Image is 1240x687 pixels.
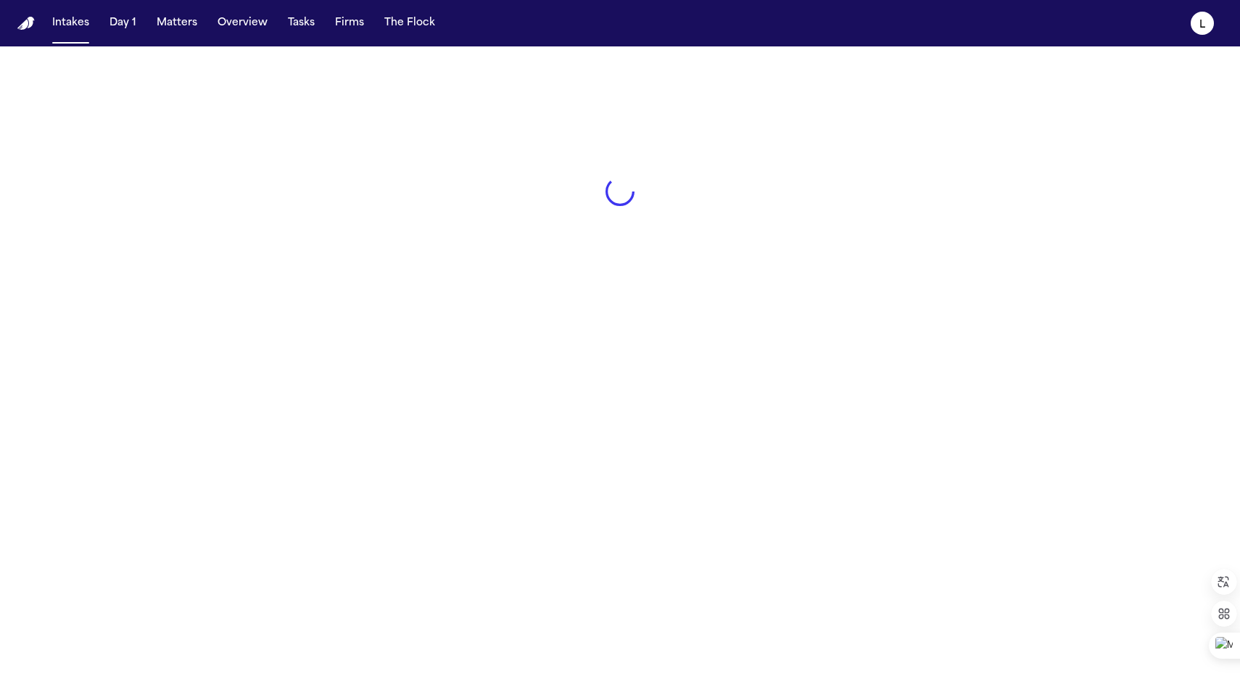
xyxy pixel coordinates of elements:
button: Tasks [282,10,321,36]
img: Finch Logo [17,17,35,30]
a: Home [17,17,35,30]
button: Overview [212,10,273,36]
button: Firms [329,10,370,36]
button: Intakes [46,10,95,36]
button: Matters [151,10,203,36]
button: The Flock [379,10,441,36]
button: Day 1 [104,10,142,36]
